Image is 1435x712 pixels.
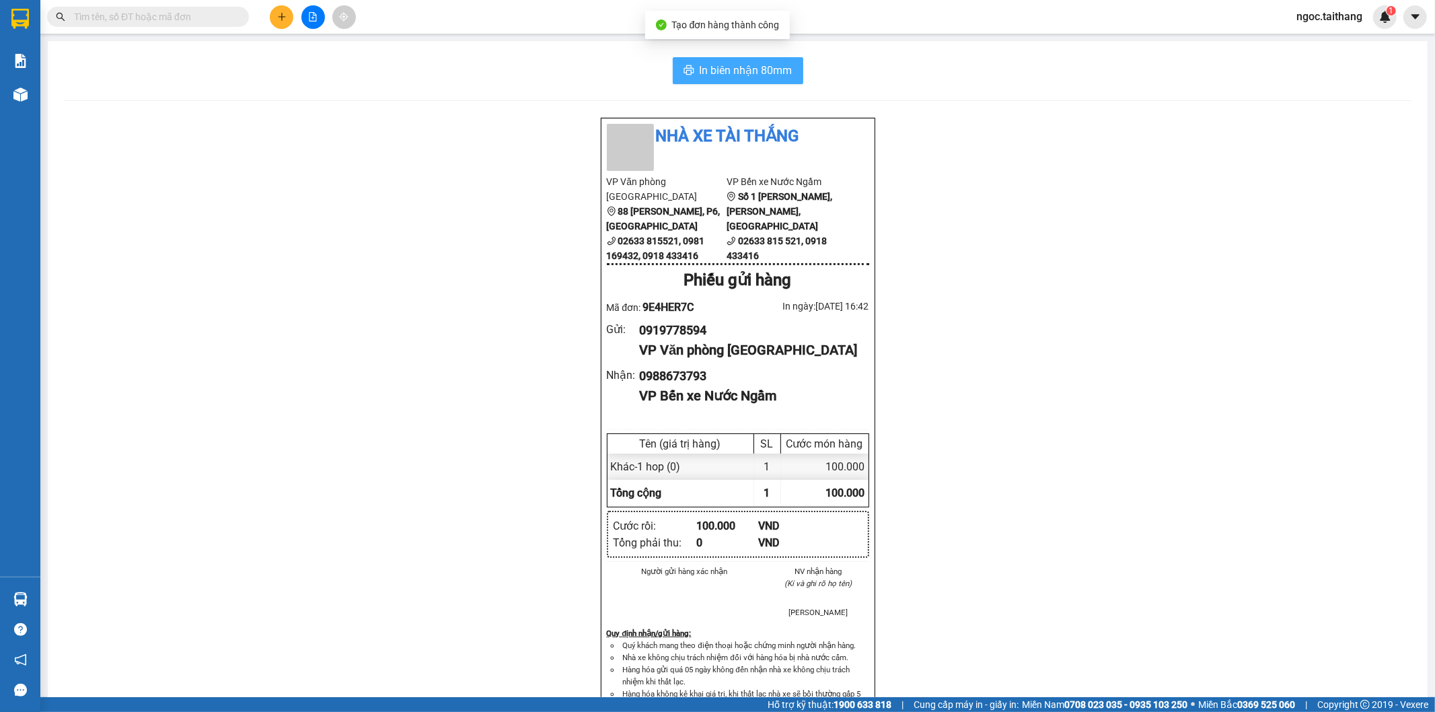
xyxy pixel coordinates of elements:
[301,5,325,29] button: file-add
[332,5,356,29] button: aim
[1389,6,1393,15] span: 1
[768,606,869,618] li: [PERSON_NAME]
[758,534,821,551] div: VND
[642,301,694,314] span: 9E4HER7C
[784,579,852,588] i: (Kí và ghi rõ họ tên)
[1379,11,1391,23] img: icon-new-feature
[270,5,293,29] button: plus
[14,684,27,697] span: message
[1198,697,1295,712] span: Miền Bắc
[620,639,869,651] li: Quý khách mang theo điện thoại hoặc chứng minh người nhận hàng.
[1305,697,1307,712] span: |
[684,65,694,77] span: printer
[607,236,616,246] span: phone
[826,487,865,499] span: 100.000
[758,518,821,534] div: VND
[784,437,865,450] div: Cước món hàng
[614,518,696,534] div: Cước rồi :
[13,87,28,102] img: warehouse-icon
[727,192,736,201] span: environment
[768,565,869,577] li: NV nhận hàng
[1191,702,1195,707] span: ⚪️
[672,20,780,30] span: Tạo đơn hàng thành công
[339,12,348,22] span: aim
[656,20,667,30] span: check-circle
[768,697,891,712] span: Hỗ trợ kỹ thuật:
[1360,700,1370,709] span: copyright
[607,321,640,338] div: Gửi :
[607,174,727,204] li: VP Văn phòng [GEOGRAPHIC_DATA]
[914,697,1019,712] span: Cung cấp máy in - giấy in:
[727,236,736,246] span: phone
[611,437,750,450] div: Tên (giá trị hàng)
[607,207,616,216] span: environment
[781,454,869,480] div: 100.000
[620,664,869,688] li: Hàng hóa gửi quá 05 ngày không đến nhận nhà xe không chịu trách nhiệm khi thất lạc.
[607,299,738,316] div: Mã đơn:
[696,518,759,534] div: 100.000
[902,697,904,712] span: |
[696,534,759,551] div: 0
[639,340,858,361] div: VP Văn phòng [GEOGRAPHIC_DATA]
[1409,11,1422,23] span: caret-down
[56,12,65,22] span: search
[607,627,869,639] div: Quy định nhận/gửi hàng :
[611,487,662,499] span: Tổng cộng
[308,12,318,22] span: file-add
[738,299,869,314] div: In ngày: [DATE] 16:42
[834,699,891,710] strong: 1900 633 818
[620,651,869,664] li: Nhà xe không chịu trách nhiệm đối với hàng hóa bị nhà nước cấm.
[1022,697,1187,712] span: Miền Nam
[74,9,233,24] input: Tìm tên, số ĐT hoặc mã đơn
[14,623,27,636] span: question-circle
[611,460,681,473] span: Khác - 1 hop (0)
[1403,5,1427,29] button: caret-down
[673,57,803,84] button: printerIn biên nhận 80mm
[614,534,696,551] div: Tổng phải thu :
[727,191,832,232] b: Số 1 [PERSON_NAME], [PERSON_NAME], [GEOGRAPHIC_DATA]
[607,124,869,149] li: Nhà xe Tài Thắng
[13,592,28,606] img: warehouse-icon
[1387,6,1396,15] sup: 1
[639,367,858,386] div: 0988673793
[607,236,705,261] b: 02633 815521, 0981 169432, 0918 433416
[11,9,29,29] img: logo-vxr
[639,386,858,406] div: VP Bến xe Nước Ngầm
[754,454,781,480] div: 1
[634,565,735,577] li: Người gửi hàng xác nhận
[1064,699,1187,710] strong: 0708 023 035 - 0935 103 250
[727,174,847,189] li: VP Bến xe Nước Ngầm
[607,268,869,293] div: Phiếu gửi hàng
[13,54,28,68] img: solution-icon
[1286,8,1373,25] span: ngoc.taithang
[607,206,721,232] b: 88 [PERSON_NAME], P6, [GEOGRAPHIC_DATA]
[620,688,869,712] li: Hàng hóa không kê khai giá trị, khi thất lạc nhà xe sẽ bồi thường gấp 5 lần giá thu cước phí.
[758,437,777,450] div: SL
[277,12,287,22] span: plus
[727,236,827,261] b: 02633 815 521, 0918 433416
[607,367,640,384] div: Nhận :
[639,321,858,340] div: 0919778594
[14,653,27,666] span: notification
[700,62,793,79] span: In biên nhận 80mm
[764,487,770,499] span: 1
[1237,699,1295,710] strong: 0369 525 060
